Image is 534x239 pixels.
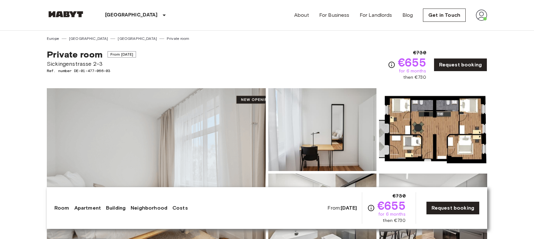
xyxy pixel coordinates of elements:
[423,9,466,22] a: Get in Touch
[319,11,350,19] a: For Business
[379,88,487,171] img: Picture of unit DE-01-477-066-03
[434,58,487,71] a: Request booking
[413,49,426,57] span: €730
[172,204,188,212] a: Costs
[167,36,189,41] a: Private room
[393,192,406,200] span: €730
[47,11,85,17] img: Habyt
[399,68,426,74] span: for 6 months
[388,61,395,69] svg: Check cost overview for full price breakdown. Please note that discounts apply to new joiners onl...
[398,57,426,68] span: €655
[131,204,167,212] a: Neighborhood
[367,204,375,212] svg: Check cost overview for full price breakdown. Please note that discounts apply to new joiners onl...
[69,36,108,41] a: [GEOGRAPHIC_DATA]
[327,205,357,211] span: From:
[118,36,157,41] a: [GEOGRAPHIC_DATA]
[108,51,136,58] span: From [DATE]
[383,218,405,224] span: then €730
[47,49,102,60] span: Private room
[378,211,406,218] span: for 6 months
[476,9,487,21] img: avatar
[47,68,136,74] span: Ref. number DE-01-477-066-03
[54,204,69,212] a: Room
[402,11,413,19] a: Blog
[341,205,357,211] b: [DATE]
[360,11,392,19] a: For Landlords
[377,200,406,211] span: €655
[106,204,126,212] a: Building
[403,74,426,81] span: then €730
[294,11,309,19] a: About
[268,88,376,171] img: Picture of unit DE-01-477-066-03
[47,36,59,41] a: Europe
[74,204,101,212] a: Apartment
[426,201,480,215] a: Request booking
[105,11,158,19] p: [GEOGRAPHIC_DATA]
[47,60,136,68] span: Sickingenstrasse 2-3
